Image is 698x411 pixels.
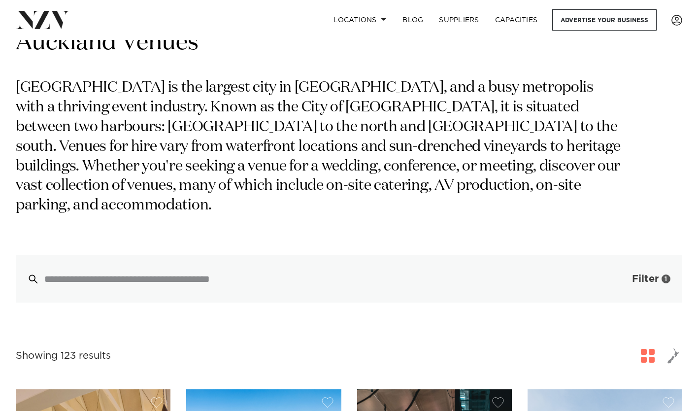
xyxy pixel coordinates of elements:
[600,255,682,303] button: Filter1
[16,28,682,59] h1: Auckland Venues
[16,11,69,29] img: nzv-logo.png
[632,274,659,284] span: Filter
[395,9,431,31] a: BLOG
[431,9,487,31] a: SUPPLIERS
[326,9,395,31] a: Locations
[16,78,625,216] p: [GEOGRAPHIC_DATA] is the largest city in [GEOGRAPHIC_DATA], and a busy metropolis with a thriving...
[662,274,670,283] div: 1
[552,9,657,31] a: Advertise your business
[16,348,111,364] div: Showing 123 results
[487,9,546,31] a: Capacities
